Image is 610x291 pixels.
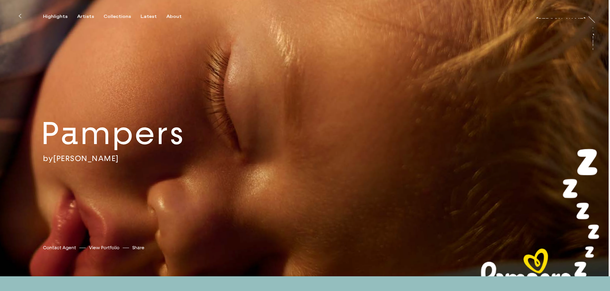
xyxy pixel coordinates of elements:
[104,14,141,19] button: Collections
[77,14,94,19] div: Artists
[588,26,593,83] div: At [PERSON_NAME]
[166,14,182,19] div: About
[43,14,68,19] div: Highlights
[104,14,131,19] div: Collections
[89,244,120,251] a: View Portfolio
[141,14,166,19] button: Latest
[141,14,157,19] div: Latest
[166,14,191,19] button: About
[77,14,104,19] button: Artists
[536,12,585,19] a: [PERSON_NAME]
[536,18,585,23] div: [PERSON_NAME]
[593,26,599,52] a: At [PERSON_NAME]
[41,113,228,153] h2: Pampers
[43,14,77,19] button: Highlights
[132,243,144,252] button: Share
[43,244,76,251] a: Contact Agent
[53,153,119,163] a: [PERSON_NAME]
[43,153,53,163] span: by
